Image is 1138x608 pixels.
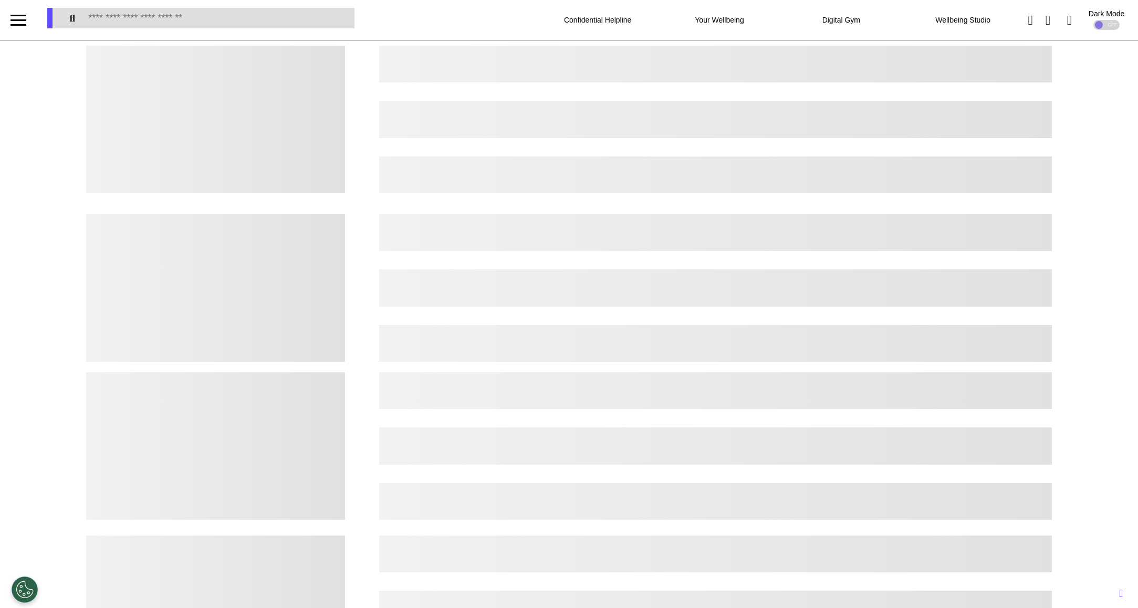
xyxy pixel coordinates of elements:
div: Confidential Helpline [545,5,650,35]
button: Open Preferences [12,576,38,603]
div: OFF [1093,20,1120,30]
div: Digital Gym [789,5,894,35]
div: Wellbeing Studio [911,5,1016,35]
div: Dark Mode [1089,10,1124,17]
div: Your Wellbeing [667,5,772,35]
